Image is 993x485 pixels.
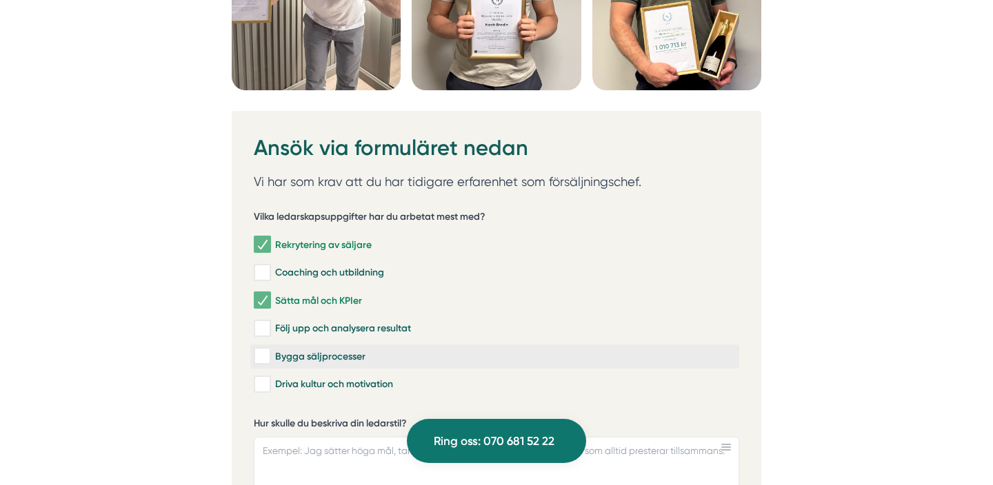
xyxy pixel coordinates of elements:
h2: Ansök via formuläret nedan [254,133,739,172]
label: Hur skulle du beskriva din ledarstil? [254,417,739,434]
input: Sätta mål och KPIer [254,293,270,307]
h5: Vilka ledarskapsuppgifter har du arbetat mest med? [254,210,485,227]
span: Ring oss: 070 681 52 22 [434,432,554,451]
p: Vi har som krav att du har tidigare erfarenhet som försäljningschef. [254,172,739,192]
input: Coaching och utbildning [254,266,270,280]
input: Rekrytering av säljare [254,238,270,251]
input: Följ upp och analysera resultat [254,322,270,336]
a: Ring oss: 070 681 52 22 [407,419,586,463]
input: Driva kultur och motivation [254,378,270,391]
input: Bygga säljprocesser [254,349,270,363]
